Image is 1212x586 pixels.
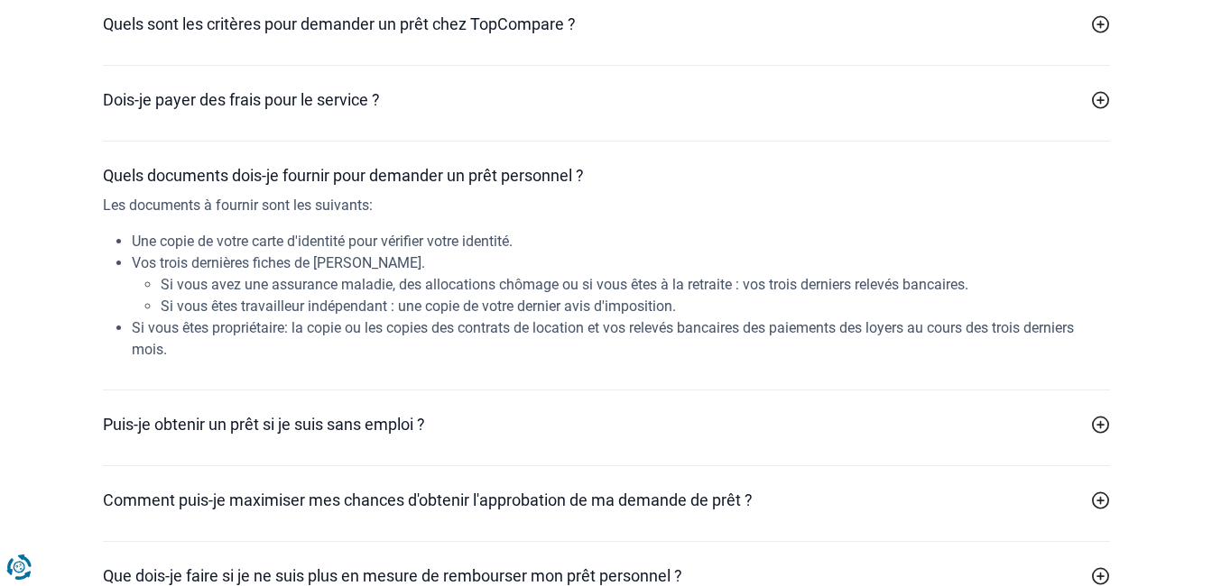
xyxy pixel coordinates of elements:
[103,195,1110,216] p: Les documents à fournir sont les suivants:
[103,163,1110,188] a: Quels documents dois-je fournir pour demander un prêt personnel ?
[103,488,1110,512] a: Comment puis-je maximiser mes chances d'obtenir l'approbation de ma demande de prêt ?
[103,412,425,436] h2: Puis-je obtenir un prêt si je suis sans emploi ?
[132,252,1110,317] li: Vos trois dernières fiches de [PERSON_NAME].
[103,488,753,512] h2: Comment puis-je maximiser mes chances d'obtenir l'approbation de ma demande de prêt ?
[103,412,1110,436] a: Puis-je obtenir un prêt si je suis sans emploi ?
[132,317,1110,361] li: Si vous êtes propriétaire: la copie ou les copies des contrats de location et vos relevés bancair...
[103,163,584,188] h2: Quels documents dois-je fournir pour demander un prêt personnel ?
[103,12,576,36] h2: Quels sont les critères pour demander un prêt chez TopCompare ?
[103,87,1110,112] a: Dois-je payer des frais pour le service ?
[103,12,1110,36] a: Quels sont les critères pour demander un prêt chez TopCompare ?
[161,296,1110,317] li: Si vous êtes travailleur indépendant : une copie de votre dernier avis d'imposition.
[132,231,1110,252] li: Une copie de votre carte d'identité pour vérifier votre identité.
[103,87,380,112] h2: Dois-je payer des frais pour le service ?
[161,274,1110,296] li: Si vous avez une assurance maladie, des allocations chômage ou si vous êtes à la retraite : vos t...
